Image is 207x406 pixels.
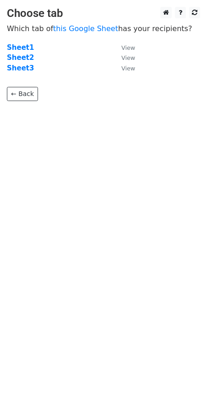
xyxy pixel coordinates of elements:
[7,53,34,62] a: Sheet2
[121,65,135,72] small: View
[7,87,38,101] a: ← Back
[7,7,200,20] h3: Choose tab
[7,64,34,72] a: Sheet3
[112,53,135,62] a: View
[112,64,135,72] a: View
[121,54,135,61] small: View
[121,44,135,51] small: View
[53,24,118,33] a: this Google Sheet
[7,43,34,52] a: Sheet1
[112,43,135,52] a: View
[7,24,200,33] p: Which tab of has your recipients?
